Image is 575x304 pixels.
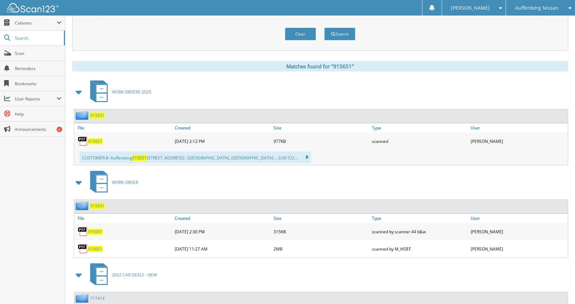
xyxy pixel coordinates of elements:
[15,50,61,56] span: Scan
[90,295,105,301] a: 717414
[57,127,62,132] div: 6
[15,20,57,26] span: Cabinets
[112,179,138,185] span: WORK ORDER
[469,242,568,256] div: [PERSON_NAME]
[15,81,61,87] span: Bookmarks
[540,271,575,304] iframe: Chat Widget
[285,28,316,40] button: Clear
[15,111,61,117] span: Help
[76,111,90,120] img: folder2.png
[451,6,490,10] span: [PERSON_NAME]
[370,134,469,148] div: scanned
[469,123,568,133] a: User
[72,61,568,71] div: Matches found for "915651"
[90,112,105,118] a: 915651
[15,96,57,102] span: User Reports
[78,136,88,146] img: PDF.png
[74,214,173,223] a: File
[112,272,157,278] span: 2022 CAR DEALS - NEW
[272,123,371,133] a: Size
[173,225,272,238] div: [DATE] 2:30 PM
[90,203,105,209] a: 915651
[469,134,568,148] div: [PERSON_NAME]
[324,28,355,40] button: Search
[86,169,138,196] a: WORK ORDER
[173,123,272,133] a: Created
[15,35,60,41] span: Search
[74,123,173,133] a: File
[272,134,371,148] div: 977KB
[272,242,371,256] div: 2MB
[15,126,61,132] span: Announcements
[173,214,272,223] a: Created
[272,225,371,238] div: 315KB
[272,214,371,223] a: Size
[370,242,469,256] div: scanned by M_HOEF
[88,246,103,252] a: 915651
[7,3,59,12] img: scan123-logo-white.svg
[88,138,103,144] a: 915651
[79,151,311,163] div: CUSTOMER #: Auffenberg [STREET_ADDRESS] : [GEOGRAPHIC_DATA], [GEOGRAPHIC_DATA] ... 0.00 ‘CU...
[15,66,61,71] span: Reminders
[515,6,558,10] span: Auffenberg Nissan
[370,225,469,238] div: scanned by scanner 44 b&w
[173,242,272,256] div: [DATE] 11:27 AM
[76,202,90,210] img: folder2.png
[78,226,88,237] img: PDF.png
[370,214,469,223] a: Type
[469,214,568,223] a: User
[86,78,151,106] a: WORK ORDERS 2025
[173,134,272,148] div: [DATE] 2:12 PM
[469,225,568,238] div: [PERSON_NAME]
[112,89,151,95] span: WORK ORDERS 2025
[76,294,90,303] img: folder2.png
[86,261,157,288] a: 2022 CAR DEALS - NEW
[88,229,103,235] a: 915651
[370,123,469,133] a: Type
[78,244,88,254] img: PDF.png
[132,155,147,161] span: 915651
